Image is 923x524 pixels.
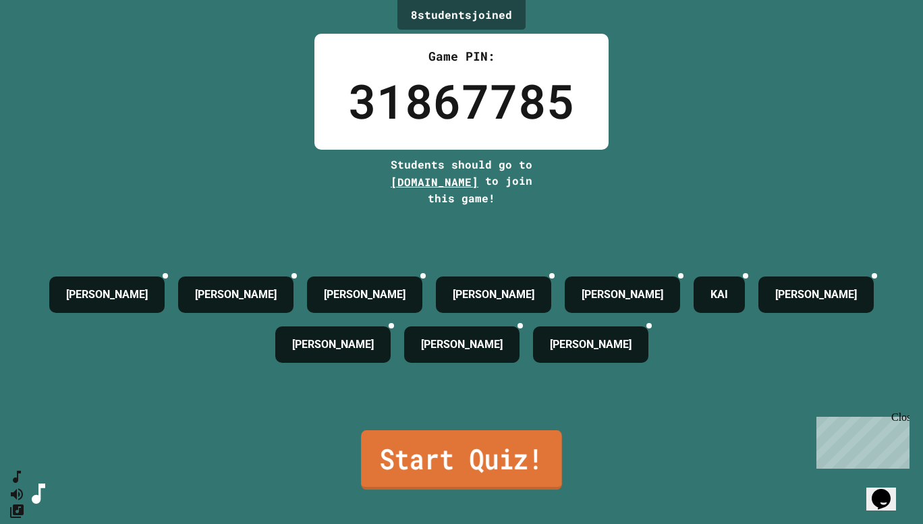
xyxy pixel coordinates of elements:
h4: [PERSON_NAME] [775,287,857,303]
span: [DOMAIN_NAME] [391,175,478,189]
h4: [PERSON_NAME] [195,287,277,303]
div: 31867785 [348,65,575,136]
iframe: chat widget [866,470,910,511]
button: Mute music [9,486,25,502]
h4: [PERSON_NAME] [453,287,534,303]
h4: KAI [710,287,728,303]
iframe: chat widget [811,411,910,469]
h4: [PERSON_NAME] [292,337,374,353]
div: Students should go to to join this game! [377,156,546,206]
div: Chat with us now!Close [5,5,93,86]
button: SpeedDial basic example [9,469,25,486]
h4: [PERSON_NAME] [66,287,148,303]
a: Start Quiz! [361,430,562,490]
button: Change Music [9,502,25,519]
h4: [PERSON_NAME] [421,337,503,353]
div: Game PIN: [348,47,575,65]
h4: [PERSON_NAME] [550,337,632,353]
h4: [PERSON_NAME] [324,287,405,303]
h4: [PERSON_NAME] [582,287,663,303]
